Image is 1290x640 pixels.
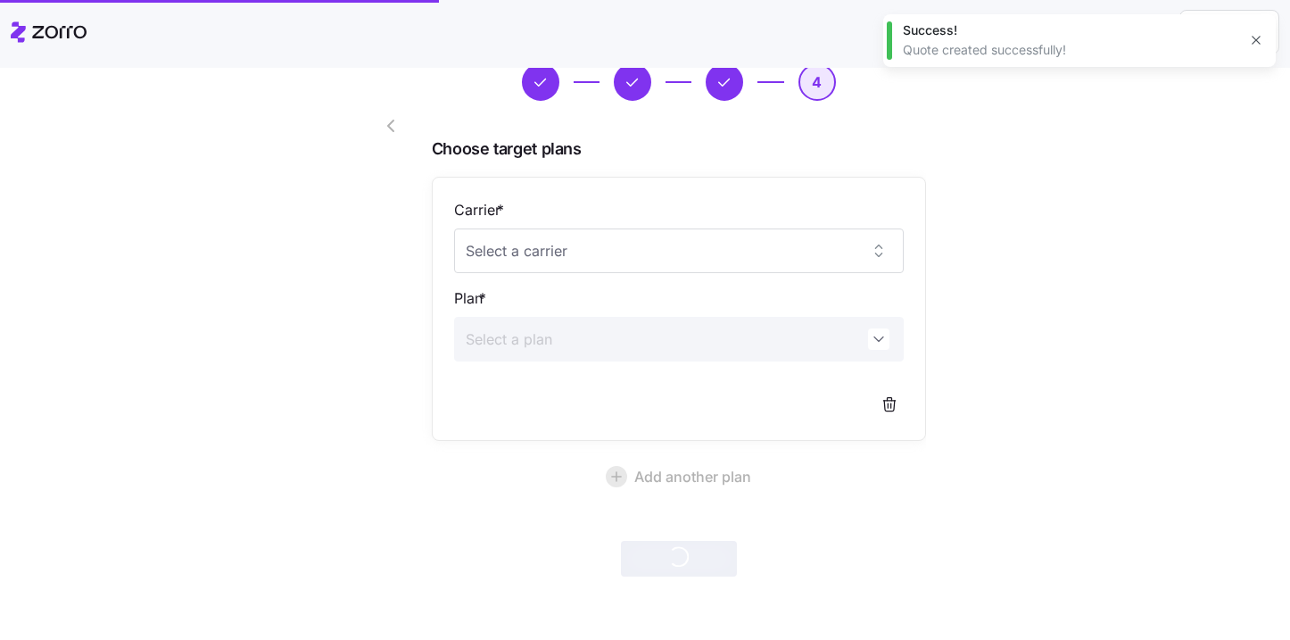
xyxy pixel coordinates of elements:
label: Carrier [454,199,508,221]
label: Plan [454,287,490,310]
button: 4 [798,63,836,101]
div: Quote created successfully! [903,41,1236,59]
button: Add another plan [432,455,926,498]
svg: add icon [606,466,627,487]
input: Select a carrier [454,229,904,273]
span: Add another plan [634,466,751,487]
span: Choose target plans [432,137,926,162]
input: Select a plan [454,317,904,362]
div: Success! [903,21,1236,39]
